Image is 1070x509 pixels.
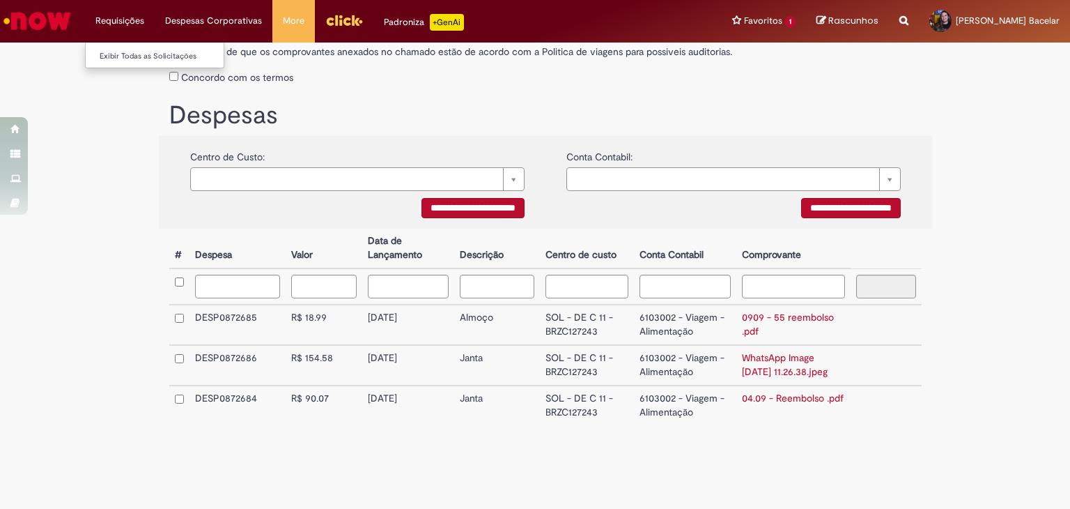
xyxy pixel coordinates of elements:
a: 04.09 - Reembolso .pdf [742,392,844,404]
th: # [169,229,189,268]
td: R$ 18.99 [286,305,362,345]
div: Padroniza [384,14,464,31]
td: 6103002 - Viagem - Alimentação [634,305,736,345]
td: 0909 - 55 reembolso .pdf [736,305,851,345]
a: Exibir Todas as Solicitações [86,49,239,64]
td: DESP0872686 [189,345,286,386]
span: [PERSON_NAME] Bacelar [956,15,1060,26]
span: Favoritos [744,14,782,28]
p: +GenAi [430,14,464,31]
td: Janta [454,386,540,425]
td: [DATE] [362,386,454,425]
ul: Requisições [85,42,224,68]
td: Janta [454,345,540,386]
h1: Despesas [169,102,922,130]
th: Descrição [454,229,540,268]
td: 6103002 - Viagem - Alimentação [634,386,736,425]
th: Valor [286,229,362,268]
a: Limpar campo {0} [566,167,901,191]
span: Despesas Corporativas [165,14,262,28]
th: Comprovante [736,229,851,268]
img: click_logo_yellow_360x200.png [325,10,363,31]
a: 0909 - 55 reembolso .pdf [742,311,834,337]
td: 04.09 - Reembolso .pdf [736,386,851,425]
a: WhatsApp Image [DATE] 11.26.38.jpeg [742,351,828,378]
td: [DATE] [362,305,454,345]
td: [DATE] [362,345,454,386]
label: Centro de Custo: [190,143,265,164]
a: Rascunhos [816,15,878,28]
span: More [283,14,304,28]
img: ServiceNow [1,7,73,35]
td: DESP0872685 [189,305,286,345]
span: Requisições [95,14,144,28]
label: Concordo com os termos [181,70,293,84]
span: Rascunhos [828,14,878,27]
td: Almoço [454,305,540,345]
td: R$ 90.07 [286,386,362,425]
td: SOL - DE C 11 - BRZC127243 [540,305,633,345]
td: WhatsApp Image [DATE] 11.26.38.jpeg [736,345,851,386]
td: R$ 154.58 [286,345,362,386]
th: Despesa [189,229,286,268]
label: Conta Contabil: [566,143,633,164]
td: SOL - DE C 11 - BRZC127243 [540,386,633,425]
span: 1 [785,16,796,28]
a: Limpar campo {0} [190,167,525,191]
td: 6103002 - Viagem - Alimentação [634,345,736,386]
th: Data de Lançamento [362,229,454,268]
th: Conta Contabil [634,229,736,268]
label: Estou ciente de que os comprovantes anexados no chamado estão de acordo com a Politica de viagens... [169,38,922,59]
th: Centro de custo [540,229,633,268]
td: SOL - DE C 11 - BRZC127243 [540,345,633,386]
td: DESP0872684 [189,386,286,425]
